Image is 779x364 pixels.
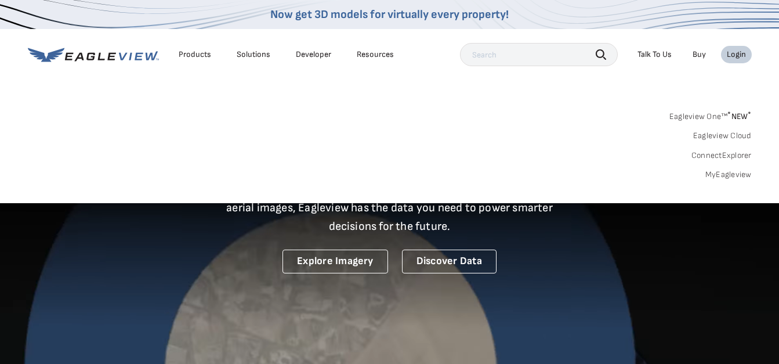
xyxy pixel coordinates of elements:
[357,49,394,60] div: Resources
[693,49,706,60] a: Buy
[460,43,618,66] input: Search
[705,170,752,180] a: MyEagleview
[270,8,509,21] a: Now get 3D models for virtually every property!
[212,180,567,236] p: A new era starts here. Built on more than 3.5 billion high-resolution aerial images, Eagleview ha...
[637,49,672,60] div: Talk To Us
[691,150,752,161] a: ConnectExplorer
[282,250,388,273] a: Explore Imagery
[727,111,751,121] span: NEW
[179,49,211,60] div: Products
[727,49,746,60] div: Login
[402,250,497,273] a: Discover Data
[693,131,752,141] a: Eagleview Cloud
[237,49,270,60] div: Solutions
[296,49,331,60] a: Developer
[669,108,752,121] a: Eagleview One™*NEW*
